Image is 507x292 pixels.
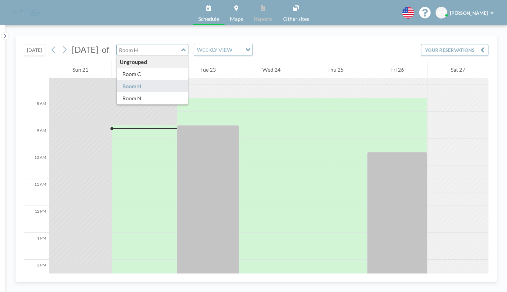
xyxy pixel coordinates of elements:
div: Room N [117,92,188,104]
span: Reports [254,16,272,22]
input: Room H [117,44,181,56]
span: of [102,44,109,55]
div: 12 PM [24,206,49,233]
span: [DATE] [72,44,98,54]
div: 9 AM [24,125,49,152]
div: Search for option [194,44,252,56]
button: [DATE] [24,44,45,56]
div: 8 AM [24,98,49,125]
button: YOUR RESERVATIONS [421,44,488,56]
span: [PERSON_NAME] [450,10,488,16]
img: organization-logo [11,6,43,20]
div: Room H [117,80,188,92]
div: Wed 24 [239,61,304,78]
span: KH [438,10,445,16]
div: 1 PM [24,233,49,260]
div: 10 AM [24,152,49,179]
input: Search for option [234,45,241,54]
div: Ungrouped [117,56,188,68]
div: Sun 21 [49,61,112,78]
div: Fri 26 [367,61,427,78]
div: 11 AM [24,179,49,206]
span: WEEKLY VIEW [196,45,234,54]
div: Thu 25 [304,61,367,78]
div: Room C [117,68,188,80]
div: Tue 23 [177,61,239,78]
div: Sat 27 [427,61,488,78]
div: Mon 22 [112,61,177,78]
div: 2 PM [24,260,49,287]
span: Other sites [283,16,309,22]
span: Schedule [198,16,219,22]
span: Maps [230,16,243,22]
div: 7 AM [24,71,49,98]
